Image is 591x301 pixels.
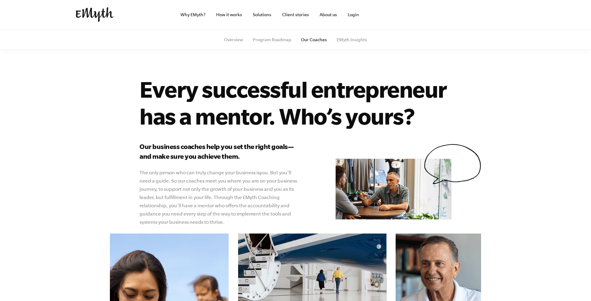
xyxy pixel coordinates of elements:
img: e-myth business coaching our coaches mentor don matt talking [335,159,451,219]
iframe: Embedded CTA [451,8,515,21]
h3: Our business coaches help you set the right goals—and make sure you achieve them. [140,142,300,161]
i: you [260,170,268,175]
h1: Every successful entrepreneur has a mentor. Who’s yours? [140,76,481,129]
a: Program Roadmap [253,37,291,42]
iframe: Embedded CTA [384,8,448,21]
a: Our Coaches [301,37,327,42]
iframe: Chat Widget [560,272,591,301]
a: EMyth Insights [337,37,367,42]
a: Overview [224,37,243,42]
img: EMyth [76,7,114,22]
p: The only person who can truly change your business is . But you’ll need a guide. So our coaches m... [140,169,300,226]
